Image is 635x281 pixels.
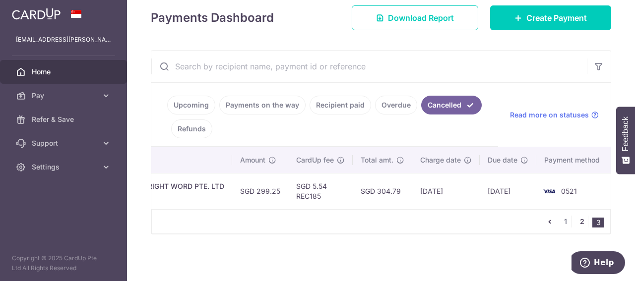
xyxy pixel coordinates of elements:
span: Pay [32,91,97,101]
nav: pager [544,210,610,233]
img: CardUp [12,8,61,20]
span: Refer & Save [32,114,97,124]
a: Create Payment [490,5,611,30]
span: Home [32,67,97,77]
td: SGD 304.79 [353,173,412,209]
input: Search by recipient name, payment id or reference [151,51,587,82]
a: Cancelled [421,96,482,114]
span: Create Payment [526,12,587,24]
a: Read more on statuses [510,110,599,120]
th: Payment method [536,147,612,173]
td: SGD 5.54 REC185 [288,173,353,209]
h4: Payments Dashboard [151,9,274,27]
td: SGD 299.25 [232,173,288,209]
span: Download Report [388,12,454,24]
a: Refunds [171,119,212,138]
a: 1 [560,216,571,227]
a: Recipient paid [310,96,371,114]
iframe: Opens a widget where you can find more information [571,251,625,276]
a: 2 [576,216,588,227]
th: Payment details [88,147,232,173]
span: CardUp fee [296,155,334,165]
p: p6 Victoria [96,191,224,201]
span: Feedback [621,116,630,151]
td: [DATE] [480,173,536,209]
span: Read more on statuses [510,110,589,120]
span: Charge date [420,155,461,165]
a: Upcoming [167,96,215,114]
p: [EMAIL_ADDRESS][PERSON_NAME][DOMAIN_NAME] [16,35,111,45]
a: Overdue [375,96,417,114]
span: Due date [488,155,517,165]
a: Download Report [352,5,478,30]
li: 3 [592,218,604,227]
span: Settings [32,162,97,172]
a: Payments on the way [219,96,306,114]
td: [DATE] [412,173,480,209]
span: Total amt. [361,155,393,165]
span: Amount [240,155,265,165]
div: Education. THE RIGHT WORD PTE. LTD [96,181,224,191]
span: Support [32,138,97,148]
span: 0521 [561,187,577,195]
img: Bank Card [539,185,559,197]
button: Feedback - Show survey [616,107,635,174]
